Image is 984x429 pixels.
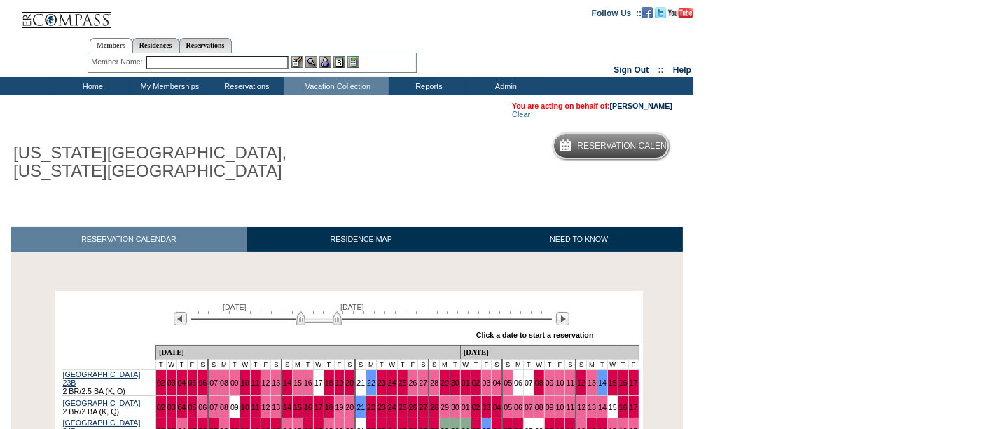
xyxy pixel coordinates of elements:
td: S [429,360,439,370]
a: 05 [504,403,512,411]
a: 25 [399,379,407,387]
td: T [229,360,240,370]
img: Become our fan on Facebook [642,7,653,18]
td: T [397,360,408,370]
a: 14 [598,403,607,411]
td: 2 BR/2.5 BA (K, Q) [62,370,156,396]
a: 28 [430,379,438,387]
a: 16 [304,379,312,387]
td: S [282,360,292,370]
a: 20 [345,379,354,387]
div: Click a date to start a reservation [476,331,594,339]
a: 29 [441,379,449,387]
td: W [313,360,324,370]
td: F [187,360,198,370]
a: 23 [377,403,386,411]
a: 05 [188,379,197,387]
td: S [198,360,208,370]
td: S [565,360,576,370]
td: S [208,360,219,370]
td: T [176,360,187,370]
a: 16 [304,403,312,411]
a: 13 [272,403,280,411]
a: 09 [546,403,554,411]
a: 13 [588,403,596,411]
span: :: [658,65,664,75]
a: Become our fan on Facebook [642,8,653,16]
h1: [US_STATE][GEOGRAPHIC_DATA], [US_STATE][GEOGRAPHIC_DATA] [11,141,324,184]
td: T [250,360,261,370]
td: T [377,360,387,370]
a: 03 [167,403,176,411]
a: 11 [566,379,574,387]
span: You are acting on behalf of: [512,102,672,110]
td: Home [53,77,130,95]
a: 28 [430,403,438,411]
td: M [440,360,450,370]
td: M [366,360,377,370]
a: 10 [241,379,249,387]
a: 09 [230,379,239,387]
a: 30 [451,403,459,411]
a: 08 [535,403,543,411]
td: W [387,360,397,370]
td: S [576,360,586,370]
a: 11 [566,403,574,411]
div: Member Name: [91,56,145,68]
a: 19 [335,403,344,411]
a: 07 [209,379,218,387]
span: [DATE] [223,303,247,311]
a: 09 [546,379,554,387]
a: 24 [388,379,396,387]
a: RESERVATION CALENDAR [11,227,247,252]
a: 10 [556,379,564,387]
a: 07 [525,403,533,411]
a: Reservations [179,38,232,53]
img: b_edit.gif [291,56,303,68]
td: M [587,360,597,370]
h5: Reservation Calendar [577,142,684,151]
a: [GEOGRAPHIC_DATA] [63,399,141,407]
a: 27 [419,379,427,387]
a: 05 [188,403,197,411]
td: Reports [389,77,466,95]
td: S [345,360,355,370]
td: S [418,360,429,370]
a: 17 [314,403,323,411]
td: T [597,360,608,370]
a: 15 [293,379,302,387]
a: 21 [356,403,365,411]
a: 17 [314,379,323,387]
img: Impersonate [319,56,331,68]
td: T [471,360,481,370]
a: [PERSON_NAME] [610,102,672,110]
a: 13 [272,379,280,387]
a: Residences [132,38,179,53]
a: 06 [198,379,207,387]
a: 12 [577,403,585,411]
a: 03 [167,379,176,387]
a: 14 [283,403,291,411]
td: Reservations [207,77,284,95]
a: 02 [472,403,480,411]
a: 03 [483,403,491,411]
td: T [324,360,334,370]
img: b_calculator.gif [347,56,359,68]
img: View [305,56,317,68]
td: Admin [466,77,543,95]
a: NEED TO KNOW [475,227,683,252]
a: 16 [619,379,628,387]
a: Help [673,65,691,75]
img: Reservations [333,56,345,68]
a: 13 [588,379,596,387]
a: 04 [178,379,186,387]
td: F [481,360,492,370]
a: 23 [377,379,386,387]
td: M [219,360,230,370]
a: 10 [241,403,249,411]
td: S [355,360,366,370]
a: 10 [556,403,564,411]
a: 25 [399,403,407,411]
td: S [271,360,282,370]
a: 15 [293,403,302,411]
